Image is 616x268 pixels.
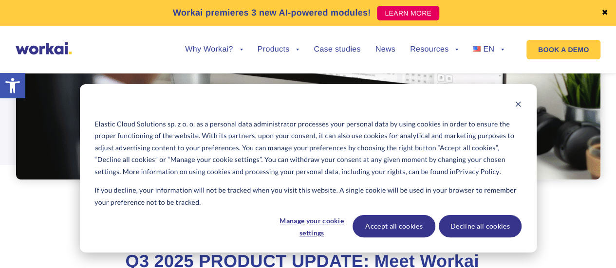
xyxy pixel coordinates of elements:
a: ✖ [601,9,608,17]
a: Case studies [314,46,360,54]
p: Workai premieres 3 new AI-powered modules! [173,6,371,19]
a: LEARN MORE [377,6,439,20]
button: Decline all cookies [439,215,522,237]
a: Privacy Policy [456,166,500,178]
p: If you decline, your information will not be tracked when you visit this website. A single cookie... [94,184,521,208]
div: Cookie banner [80,84,537,252]
a: Products [258,46,299,54]
button: Manage your cookie settings [274,215,349,237]
button: Dismiss cookie banner [515,99,522,111]
p: Elastic Cloud Solutions sp. z o. o. as a personal data administrator processes your personal data... [94,118,521,178]
a: BOOK A DEMO [526,40,600,59]
a: EN [473,46,504,54]
a: News [375,46,395,54]
button: Accept all cookies [353,215,435,237]
span: EN [483,45,494,54]
a: Why Workai? [185,46,243,54]
a: Resources [410,46,458,54]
